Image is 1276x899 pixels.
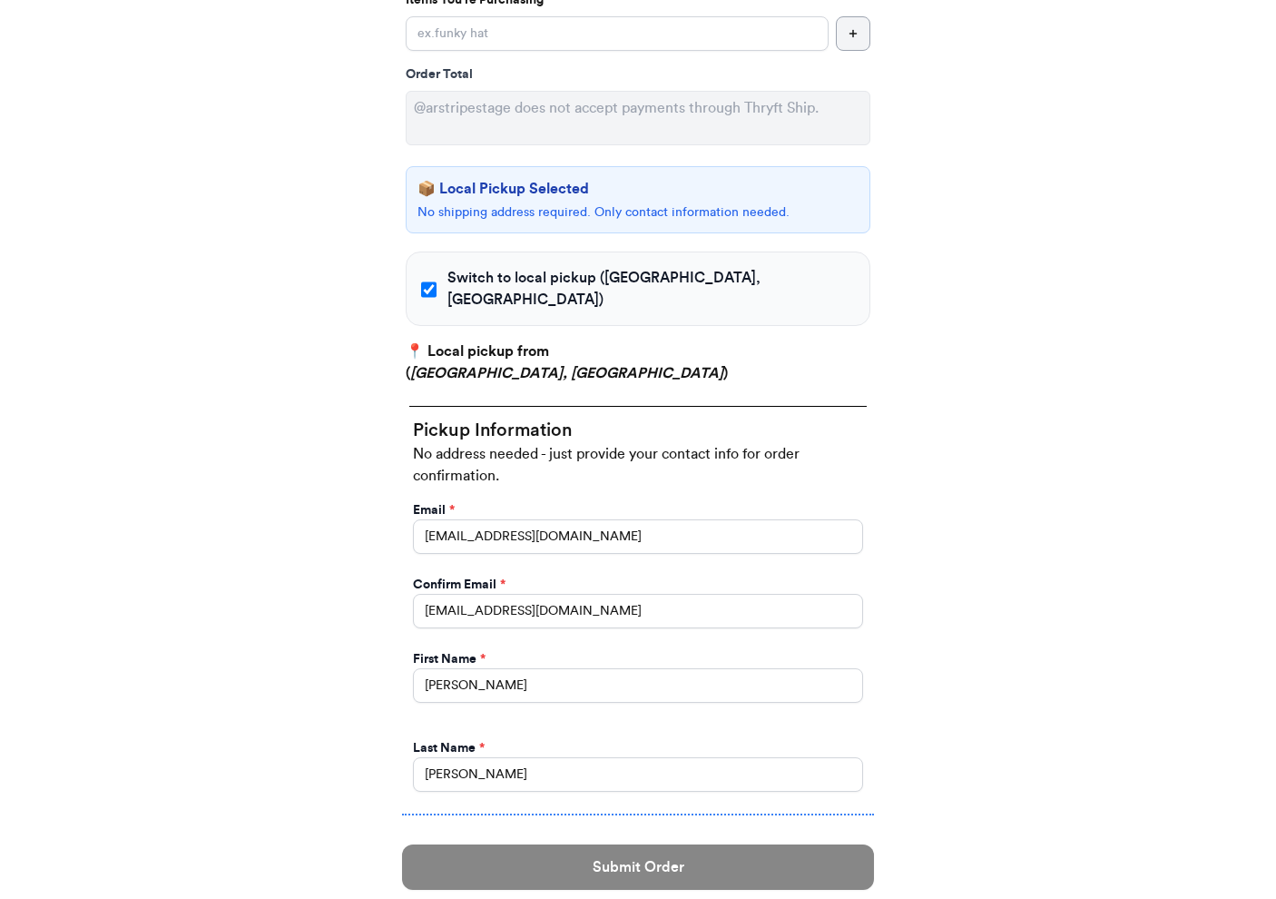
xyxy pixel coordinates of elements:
[413,757,863,792] input: Last Name
[413,594,863,628] input: Confirm Email
[410,366,723,380] em: [GEOGRAPHIC_DATA], [GEOGRAPHIC_DATA]
[402,845,874,890] button: Submit Order
[413,668,863,703] input: First Name
[413,576,505,594] label: Confirm Email
[413,739,485,757] label: Last Name
[421,281,437,299] input: Switch to local pickup ([GEOGRAPHIC_DATA], [GEOGRAPHIC_DATA])
[413,443,863,487] p: No address needed - just provide your contact info for order confirmation.
[413,418,863,443] h2: Pickup Information
[406,65,870,84] div: Order Total
[413,519,863,554] input: Email
[417,203,859,222] p: No shipping address required. Only contact information needed.
[447,267,855,311] span: Switch to local pickup ([GEOGRAPHIC_DATA], [GEOGRAPHIC_DATA])
[406,341,870,384] p: 📍 Local pickup from ( )
[413,650,486,668] label: First Name
[406,16,829,51] input: ex.funky hat
[417,178,859,200] p: 📦 Local Pickup Selected
[413,501,455,519] label: Email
